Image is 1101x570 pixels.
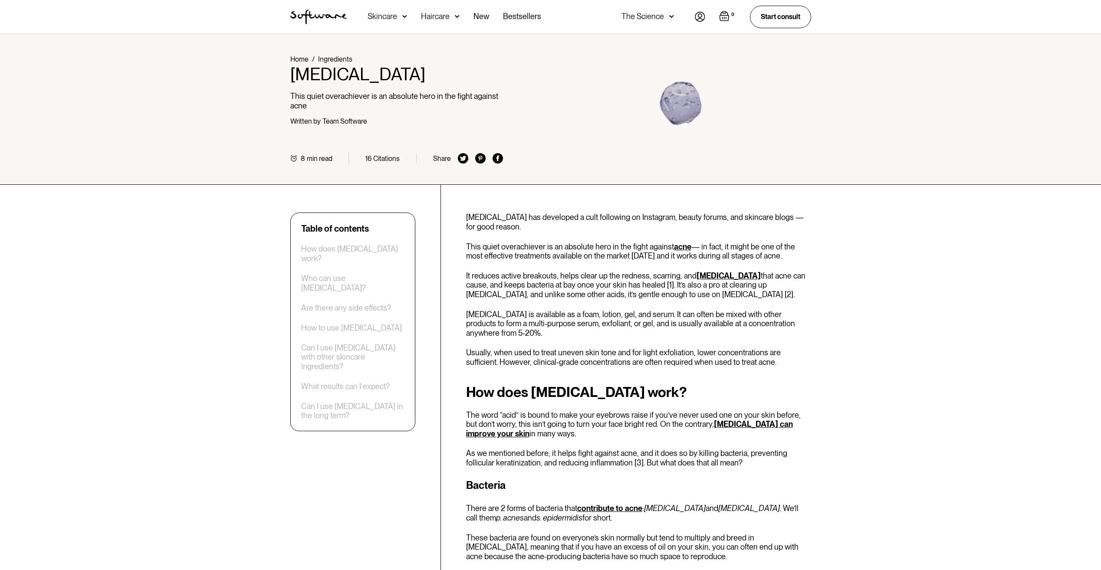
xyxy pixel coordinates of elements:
[290,117,321,125] div: Written by
[290,64,503,85] h1: [MEDICAL_DATA]
[466,449,811,467] p: As we mentioned before, it helps fight against acne, and it does so by killing bacteria, preventi...
[301,382,390,391] a: What results can I expect?
[458,153,468,164] img: twitter icon
[466,213,811,231] p: [MEDICAL_DATA] has developed a cult following on Instagram, beauty forums, and skincare blogs — f...
[318,55,352,63] a: Ingredients
[301,244,404,263] a: How does [MEDICAL_DATA] work?
[577,504,642,513] a: contribute to acne
[466,504,811,522] p: There are 2 forms of bacteria that : and . We’ll call them and for short.
[644,504,706,513] em: [MEDICAL_DATA]
[322,117,367,125] div: Team Software
[674,242,691,251] a: acne
[301,402,404,420] a: Can I use [MEDICAL_DATA] in the long term?
[493,153,503,164] img: facebook icon
[373,154,400,163] div: Citations
[301,323,402,333] a: How to use [MEDICAL_DATA]
[750,6,811,28] a: Start consult
[301,274,404,292] a: Who can use [MEDICAL_DATA]?
[466,478,811,493] h3: Bacteria
[312,55,315,63] div: /
[301,303,391,313] a: Are there any side effects?
[301,343,404,371] a: Can I use [MEDICAL_DATA] with other skincare ingredients?
[455,12,460,21] img: arrow down
[718,504,780,513] em: [MEDICAL_DATA]
[301,154,305,163] div: 8
[669,12,674,21] img: arrow down
[365,154,371,163] div: 16
[466,384,811,400] h2: How does [MEDICAL_DATA] work?
[402,12,407,21] img: arrow down
[466,242,811,261] p: This quiet overachiever is an absolute hero in the fight against — in fact, it might be one of th...
[290,92,503,110] p: This quiet overachiever is an absolute hero in the fight against acne
[466,348,811,367] p: Usually, when used to treat uneven skin tone and for light exfoliation, lower concentrations are ...
[433,154,451,163] div: Share
[290,10,347,24] img: Software Logo
[475,153,486,164] img: pinterest icon
[621,12,664,21] div: The Science
[290,55,309,63] a: Home
[290,10,347,24] a: home
[466,533,811,561] p: These bacteria are found on everyone’s skin normally but tend to multiply and breed in [MEDICAL_D...
[697,271,761,280] a: [MEDICAL_DATA]
[730,11,736,19] div: 0
[466,419,793,438] a: [MEDICAL_DATA] can improve your skin
[466,271,811,299] p: It reduces active breakouts, helps clear up the redness, scarring, and that acne can cause, and k...
[301,223,369,234] div: Table of contents
[421,12,450,21] div: Haircare
[719,11,736,23] a: Open empty cart
[466,410,811,439] p: The word “acid” is bound to make your eyebrows raise if you’ve never used one on your skin before...
[536,513,582,522] em: s. epidermidis
[368,12,397,21] div: Skincare
[466,310,811,338] p: [MEDICAL_DATA] is available as a foam, lotion, gel, and serum. It can often be mixed with other p...
[307,154,332,163] div: min read
[496,513,524,522] em: p. acnes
